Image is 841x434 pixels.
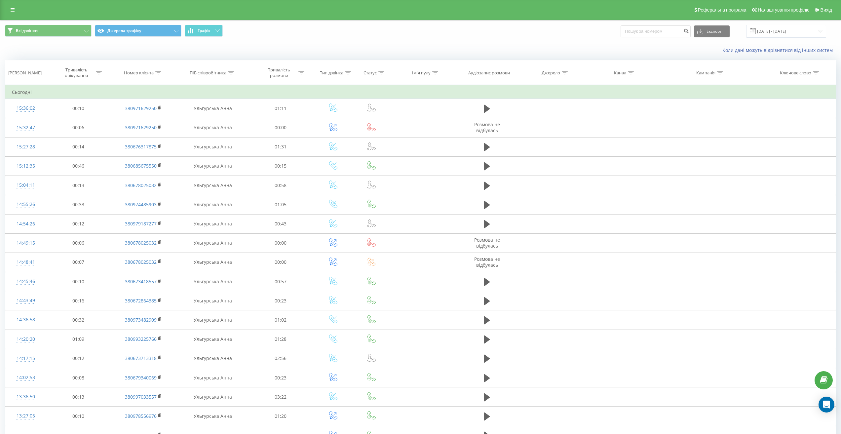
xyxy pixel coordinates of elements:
[248,253,313,272] td: 00:00
[177,387,248,407] td: Ульгурська Анна
[125,124,157,131] a: 380971629250
[780,70,811,76] div: Ключове слово
[125,240,157,246] a: 380678025032
[177,137,248,156] td: Ульгурська Анна
[125,355,157,361] a: 380673713318
[46,176,110,195] td: 00:13
[177,99,248,118] td: Ульгурська Анна
[125,201,157,208] a: 380974485903
[12,256,40,269] div: 14:48:41
[125,297,157,304] a: 380672864385
[758,7,809,13] span: Налаштування профілю
[248,195,313,214] td: 01:05
[46,368,110,387] td: 00:08
[125,220,157,227] a: 380979187277
[46,349,110,368] td: 00:12
[12,294,40,307] div: 14:43:49
[124,70,154,76] div: Номер клієнта
[248,407,313,426] td: 01:20
[722,47,836,53] a: Коли дані можуть відрізнятися вiд інших систем
[16,28,38,33] span: Всі дзвінки
[261,67,297,78] div: Тривалість розмови
[12,390,40,403] div: 13:36:50
[177,253,248,272] td: Ульгурська Анна
[468,70,510,76] div: Аудіозапис розмови
[248,118,313,137] td: 00:00
[12,275,40,288] div: 14:45:46
[46,214,110,233] td: 00:12
[46,310,110,330] td: 00:32
[177,176,248,195] td: Ульгурська Анна
[474,121,500,134] span: Розмова не відбулась
[12,198,40,211] div: 14:55:26
[46,233,110,253] td: 00:06
[12,160,40,173] div: 15:12:35
[177,349,248,368] td: Ульгурська Анна
[12,313,40,326] div: 14:36:58
[363,70,377,76] div: Статус
[46,330,110,349] td: 01:09
[177,368,248,387] td: Ульгурська Анна
[248,176,313,195] td: 00:58
[46,118,110,137] td: 00:06
[190,70,226,76] div: ПІБ співробітника
[12,217,40,230] div: 14:54:26
[125,375,157,381] a: 380679340069
[248,368,313,387] td: 00:23
[177,407,248,426] td: Ульгурська Анна
[248,137,313,156] td: 01:31
[248,272,313,291] td: 00:57
[46,99,110,118] td: 00:10
[12,333,40,346] div: 14:20:20
[46,195,110,214] td: 00:33
[696,70,715,76] div: Кампанія
[177,272,248,291] td: Ульгурська Анна
[248,387,313,407] td: 03:22
[542,70,560,76] div: Джерело
[125,143,157,150] a: 380676317875
[248,99,313,118] td: 01:11
[125,278,157,285] a: 380673418557
[694,25,730,37] button: Експорт
[12,371,40,384] div: 14:02:53
[12,179,40,192] div: 15:04:11
[248,214,313,233] td: 00:43
[8,70,42,76] div: [PERSON_NAME]
[248,330,313,349] td: 01:28
[125,259,157,265] a: 380678025032
[248,349,313,368] td: 02:56
[614,70,626,76] div: Канал
[125,105,157,111] a: 380971629250
[12,102,40,115] div: 15:36:02
[698,7,746,13] span: Реферальна програма
[46,272,110,291] td: 00:10
[177,156,248,176] td: Ульгурська Анна
[474,256,500,268] span: Розмова не відбулась
[12,140,40,153] div: 15:27:28
[12,352,40,365] div: 14:17:15
[185,25,223,37] button: Графік
[5,86,836,99] td: Сьогодні
[177,330,248,349] td: Ульгурська Анна
[46,137,110,156] td: 00:14
[125,413,157,419] a: 380978556976
[12,410,40,422] div: 13:27:05
[46,253,110,272] td: 00:07
[125,336,157,342] a: 380993225766
[821,7,832,13] span: Вихід
[177,233,248,253] td: Ульгурська Анна
[177,118,248,137] td: Ульгурська Анна
[125,394,157,400] a: 380997033557
[46,291,110,310] td: 00:16
[59,67,94,78] div: Тривалість очікування
[46,156,110,176] td: 00:46
[12,237,40,250] div: 14:49:15
[248,310,313,330] td: 01:02
[125,163,157,169] a: 380685675550
[177,310,248,330] td: Ульгурська Анна
[12,121,40,134] div: 15:32:47
[177,291,248,310] td: Ульгурська Анна
[125,317,157,323] a: 380973482909
[412,70,431,76] div: Ім'я пулу
[474,237,500,249] span: Розмова не відбулась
